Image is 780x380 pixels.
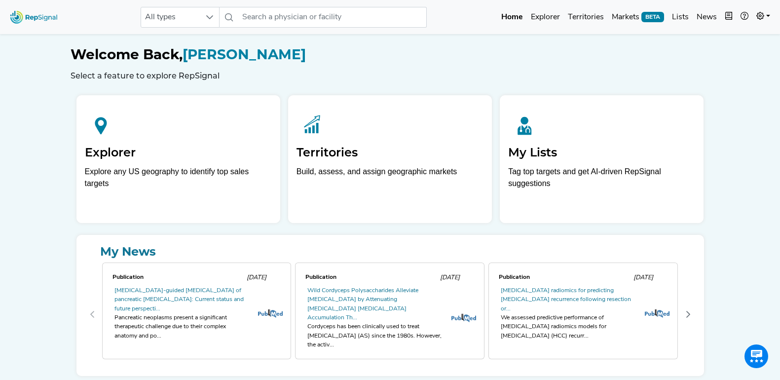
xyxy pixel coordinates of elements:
a: Home [497,7,527,27]
a: [MEDICAL_DATA] radiomics for predicting [MEDICAL_DATA] recurrence following resection or... [501,288,631,312]
a: [MEDICAL_DATA]-guided [MEDICAL_DATA] of pancreatic [MEDICAL_DATA]: Current status and future pers... [114,288,244,312]
a: TerritoriesBuild, assess, and assign geographic markets [288,95,492,223]
h1: [PERSON_NAME] [71,46,710,63]
span: BETA [641,12,664,22]
h6: Select a feature to explore RepSignal [71,71,710,80]
div: 2 [486,261,680,368]
a: Wild Cordyceps Polysaccharides Alleviate [MEDICAL_DATA] by Attenuating [MEDICAL_DATA] [MEDICAL_DA... [307,288,418,321]
a: Territories [564,7,608,27]
a: MarketsBETA [608,7,668,27]
h2: My Lists [508,146,695,160]
h2: Explorer [85,146,272,160]
span: Welcome Back, [71,46,183,63]
a: My News [84,243,696,261]
span: [DATE] [633,274,653,281]
span: Publication [499,274,530,280]
div: 0 [100,261,294,368]
span: [DATE] [440,274,460,281]
a: Explorer [527,7,564,27]
img: pubmed_logo.fab3c44c.png [451,313,476,322]
a: Lists [668,7,693,27]
a: ExplorerExplore any US geography to identify top sales targets [76,95,280,223]
a: News [693,7,721,27]
div: 1 [293,261,486,368]
img: pubmed_logo.fab3c44c.png [258,309,283,318]
span: All types [141,7,200,27]
h2: Territories [297,146,483,160]
button: Intel Book [721,7,737,27]
div: Explore any US geography to identify top sales targets [85,166,272,190]
p: Tag top targets and get AI-driven RepSignal suggestions [508,166,695,195]
div: Cordyceps has been clinically used to treat [MEDICAL_DATA] (AS) since the 1980s. However, the act... [307,322,443,349]
button: Next Page [680,306,696,322]
div: Pancreatic neoplasms present a significant therapeutic challenge due to their complex anatomy and... [114,313,250,341]
a: My ListsTag top targets and get AI-driven RepSignal suggestions [500,95,704,223]
p: Build, assess, and assign geographic markets [297,166,483,195]
img: pubmed_logo.fab3c44c.png [645,309,669,318]
span: Publication [112,274,144,280]
div: We assessed predictive performance of [MEDICAL_DATA] radiomics models for [MEDICAL_DATA] (HCC) re... [501,313,636,341]
input: Search a physician or facility [238,7,427,28]
span: [DATE] [247,274,266,281]
span: Publication [305,274,336,280]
